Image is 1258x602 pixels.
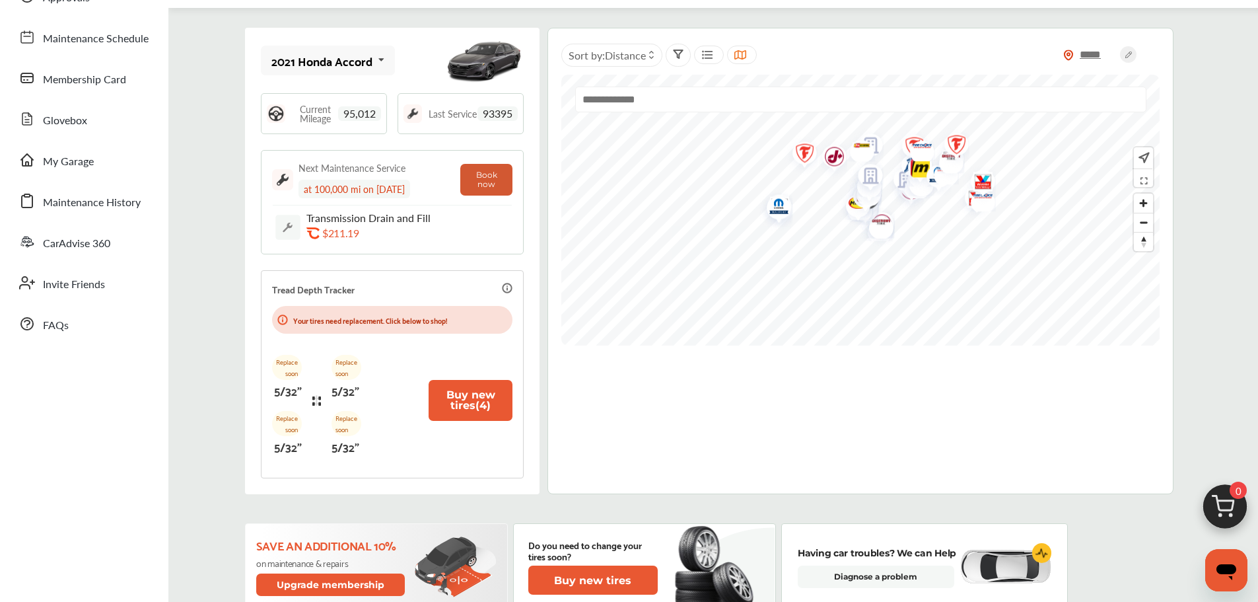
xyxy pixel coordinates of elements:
div: Map marker [843,189,876,225]
span: Membership Card [43,71,126,89]
button: Buy new tires(4) [429,380,513,421]
p: Replace soon [272,355,302,380]
a: CarAdvise 360 [12,225,155,259]
div: Map marker [757,190,790,227]
div: Map marker [859,209,892,238]
img: logo-americas-tire.png [859,209,894,239]
button: Reset bearing to north [1134,232,1153,251]
p: 5/32" [274,436,302,457]
div: Next Maintenance Service [298,161,405,174]
a: Maintenance History [12,184,155,218]
button: Zoom in [1134,194,1153,213]
div: Map marker [847,176,880,206]
div: Map marker [930,141,963,182]
div: Map marker [934,126,967,168]
a: Maintenance Schedule [12,20,155,54]
img: logo-valvoline.png [955,180,990,221]
img: default_wrench_icon.d1a43860.svg [275,215,300,240]
span: Distance [605,48,646,63]
span: FAQs [43,317,69,334]
div: Map marker [892,128,925,170]
img: maintenance_logo [403,104,422,123]
img: location_vector_orange.38f05af8.svg [1063,50,1074,61]
img: logo-mopar.png [917,158,952,196]
a: Diagnose a problem [798,566,954,588]
img: cart_icon.3d0951e8.svg [1193,478,1257,542]
img: update-membership.81812027.svg [415,537,497,598]
a: Invite Friends [12,266,155,300]
p: 5/32" [274,380,302,400]
img: empty_shop_logo.394c5474.svg [849,157,884,199]
img: logo-tire-choice.png [924,157,959,184]
img: logo-firestone.png [934,126,969,168]
span: CarAdvise 360 [43,235,110,252]
div: Map marker [839,186,872,227]
div: $211.19 [322,227,454,239]
img: diagnose-vehicle.c84bcb0a.svg [959,549,1051,585]
img: logo-jiffylube.png [812,138,847,180]
p: Replace soon [332,411,361,436]
img: logo-firestone.png [892,128,927,170]
img: logo-tire-choice.png [900,133,935,161]
div: Map marker [849,127,882,169]
p: Do you need to change your tires soon? [528,539,658,562]
span: Last Service [429,109,477,118]
img: logo-americas-tire.png [847,176,882,206]
div: Map marker [836,188,869,222]
span: 0 [1230,482,1247,499]
img: logo-jiffylube.png [839,186,874,227]
span: 93395 [477,106,518,121]
div: Map marker [929,145,962,173]
button: Book now [460,164,512,196]
div: Map marker [900,133,933,161]
div: Map marker [961,163,994,205]
canvas: Map [561,75,1160,346]
img: logo-firestone.png [783,135,818,176]
div: Map marker [757,188,790,229]
p: Having car troubles? We can Help [798,546,956,560]
button: Upgrade membership [256,574,405,596]
img: empty_shop_logo.394c5474.svg [884,161,919,203]
img: maintenance_logo [272,169,293,190]
p: 5/32" [332,436,359,457]
p: Replace soon [272,411,302,436]
img: logo-valvoline.png [757,188,792,229]
p: Tread Depth Tracker [272,282,355,297]
div: Map marker [884,161,917,203]
img: logo-discount-tire.png [929,145,964,173]
span: Maintenance History [43,194,141,211]
a: FAQs [12,307,155,341]
img: steering_logo [267,104,285,123]
div: at 100,000 mi on [DATE] [298,180,410,198]
div: Map marker [843,178,876,220]
a: My Garage [12,143,155,177]
div: Map marker [812,138,845,180]
img: logo-mopar.png [757,190,792,227]
img: tire_track_logo.b900bcbc.svg [312,395,321,406]
a: Glovebox [12,102,155,136]
div: Map marker [955,180,988,221]
div: Map marker [924,157,957,184]
div: Map marker [840,133,873,162]
img: logo-valvoline.png [961,163,996,205]
p: Replace soon [332,355,361,380]
span: Maintenance Schedule [43,30,149,48]
p: Transmission Drain and Fill [306,211,452,224]
div: Map marker [783,135,816,176]
img: recenter.ce011a49.svg [1136,151,1150,165]
span: Current Mileage [292,104,338,123]
p: Save an additional 10% [256,538,407,552]
img: logo-les-schwab.png [840,133,875,162]
img: logo-aamco.png [843,178,878,220]
button: Buy new tires [528,566,658,595]
img: logo-discount-tire.png [859,209,894,238]
span: 95,012 [338,106,381,121]
div: 2021 Honda Accord [271,54,372,67]
img: cardiogram-logo.18e20815.svg [1032,543,1052,563]
a: Membership Card [12,61,155,95]
span: Invite Friends [43,276,105,293]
